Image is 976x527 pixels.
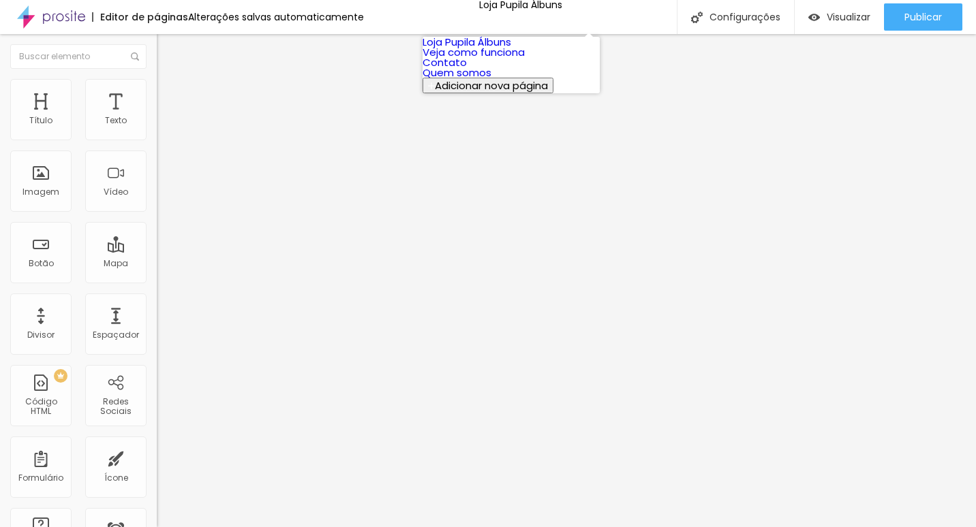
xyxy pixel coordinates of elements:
a: Quem somos [423,65,491,80]
div: Formulário [18,473,63,483]
span: Visualizar [827,12,870,22]
input: Buscar elemento [10,44,147,69]
span: Publicar [904,12,942,22]
a: Veja como funciona [423,45,525,59]
div: Divisor [27,330,55,340]
div: Ícone [104,473,128,483]
a: Loja Pupila Álbuns [423,35,511,49]
div: Imagem [22,187,59,197]
div: Alterações salvas automaticamente [188,12,364,22]
span: Adicionar nova página [435,78,548,93]
button: Visualizar [795,3,884,31]
div: Vídeo [104,187,128,197]
a: Contato [423,55,467,69]
div: Texto [105,116,127,125]
div: Mapa [104,259,128,268]
img: Icone [691,12,703,23]
img: view-1.svg [808,12,820,23]
button: Adicionar nova página [423,78,553,93]
div: Espaçador [93,330,139,340]
button: Publicar [884,3,962,31]
div: Título [29,116,52,125]
div: Código HTML [14,397,67,417]
div: Botão [29,259,54,268]
img: Icone [131,52,139,61]
div: Editor de páginas [92,12,188,22]
div: Redes Sociais [89,397,142,417]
